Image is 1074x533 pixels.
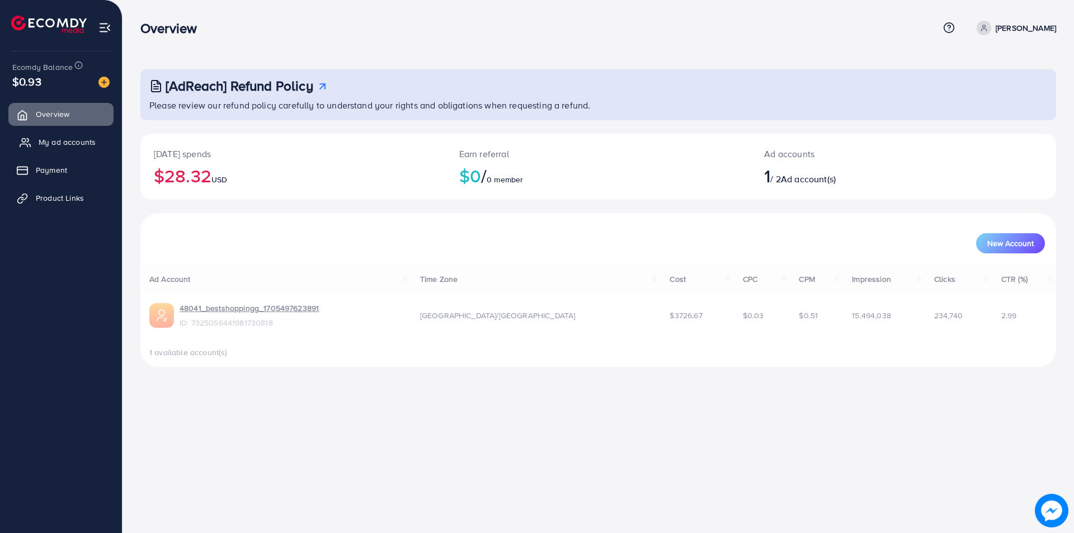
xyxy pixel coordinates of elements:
[36,192,84,204] span: Product Links
[781,173,836,185] span: Ad account(s)
[459,165,738,186] h2: $0
[149,98,1049,112] p: Please review our refund policy carefully to understand your rights and obligations when requesti...
[987,239,1034,247] span: New Account
[1037,496,1067,526] img: image
[12,62,73,73] span: Ecomdy Balance
[36,164,67,176] span: Payment
[764,165,966,186] h2: / 2
[764,163,770,188] span: 1
[98,77,110,88] img: image
[140,20,206,36] h3: Overview
[487,174,523,185] span: 0 member
[11,16,87,33] img: logo
[166,78,313,94] h3: [AdReach] Refund Policy
[8,103,114,125] a: Overview
[481,163,487,188] span: /
[996,21,1056,35] p: [PERSON_NAME]
[972,21,1056,35] a: [PERSON_NAME]
[12,73,41,89] span: $0.93
[154,165,432,186] h2: $28.32
[459,147,738,161] p: Earn referral
[8,187,114,209] a: Product Links
[8,131,114,153] a: My ad accounts
[39,136,96,148] span: My ad accounts
[8,159,114,181] a: Payment
[211,174,227,185] span: USD
[36,109,69,120] span: Overview
[976,233,1045,253] button: New Account
[764,147,966,161] p: Ad accounts
[98,21,111,34] img: menu
[154,147,432,161] p: [DATE] spends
